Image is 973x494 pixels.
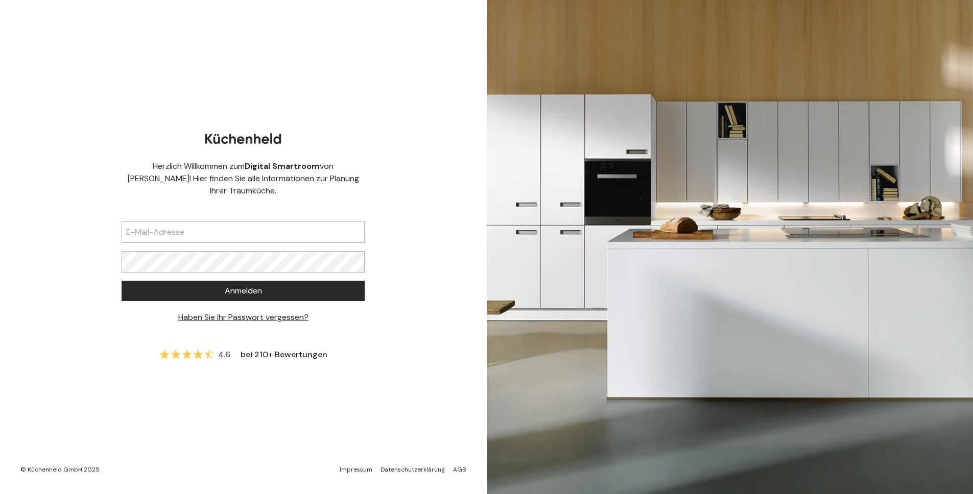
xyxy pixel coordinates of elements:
[178,312,308,323] a: Haben Sie Ihr Passwort vergessen?
[122,281,365,301] button: Anmelden
[453,465,466,474] a: AGB
[20,465,100,474] div: © Küchenheld GmbH 2025
[340,465,372,474] a: Impressum
[122,221,365,243] input: E-Mail-Adresse
[218,349,230,361] span: 4.6
[122,160,365,197] div: Herzlich Willkommen zum von [PERSON_NAME]! Hier finden Sie alle Informationen zur Planung Ihrer T...
[225,285,262,297] span: Anmelden
[245,161,320,171] b: Digital Smartroom
[241,349,327,361] span: bei 210+ Bewertungen
[381,465,445,474] a: Datenschutzerklärung
[205,133,281,144] img: Kuechenheld logo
